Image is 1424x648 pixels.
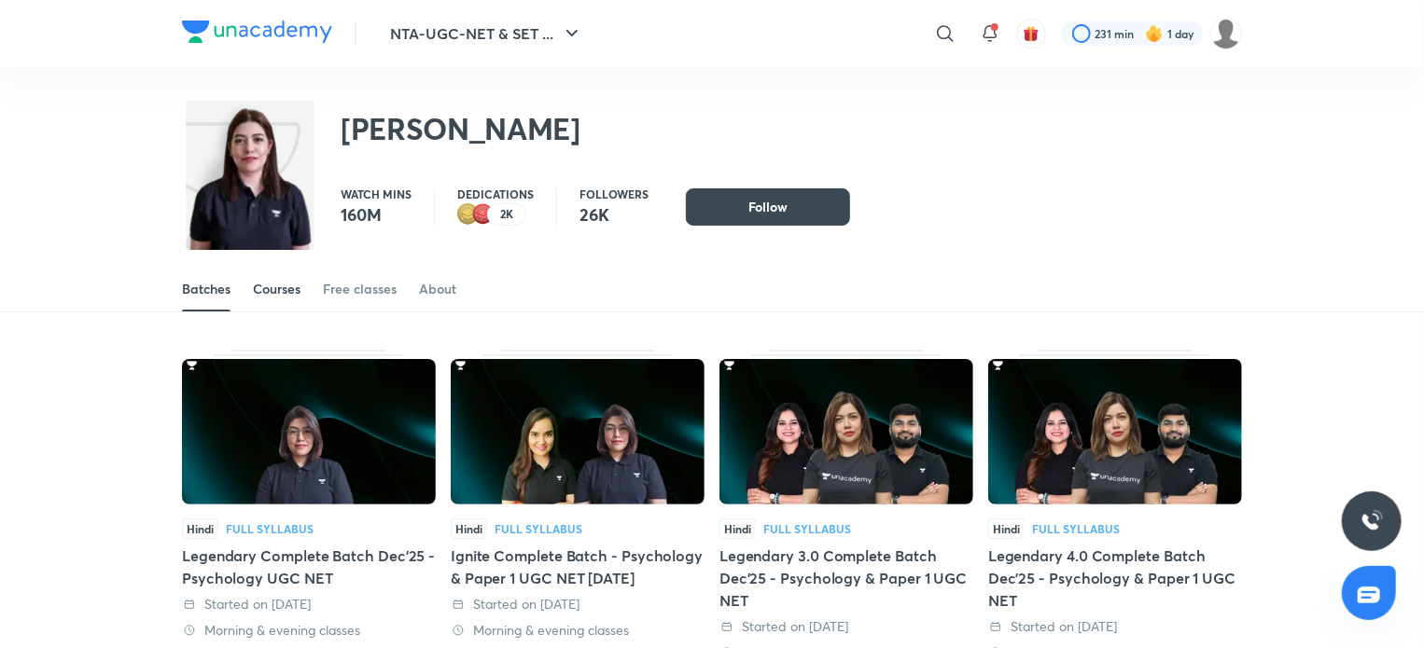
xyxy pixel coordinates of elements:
a: Company Logo [182,21,332,48]
div: Started on 27 Jul 2025 [451,595,705,614]
p: Followers [579,188,649,200]
div: Started on 15 Jun 2025 [988,617,1242,636]
button: NTA-UGC-NET & SET ... [379,15,594,52]
p: Dedications [457,188,534,200]
a: Courses [253,267,300,311]
span: Follow [748,198,788,216]
div: Morning & evening classes [182,621,436,640]
img: avatar [1023,25,1040,42]
button: Follow [686,188,850,226]
img: educator badge2 [457,203,480,226]
img: Kumarica [1210,18,1242,49]
p: Watch mins [341,188,412,200]
div: Full Syllabus [763,523,851,534]
a: Free classes [323,267,397,311]
img: Thumbnail [182,359,436,504]
img: ttu [1361,510,1383,532]
img: Company Logo [182,21,332,43]
div: Legendary 4.0 Complete Batch Dec'25 - Psychology & Paper 1 UGC NET [988,545,1242,612]
div: Legendary Complete Batch Dec'25 - Psychology UGC NET [182,545,436,589]
span: Hindi [451,518,487,539]
a: Batches [182,267,230,311]
img: class [186,104,314,300]
h2: [PERSON_NAME] [341,110,580,147]
div: Legendary 3.0 Complete Batch Dec'25 - Psychology & Paper 1 UGC NET [719,545,973,612]
a: About [419,267,456,311]
div: Full Syllabus [226,523,314,534]
img: Thumbnail [451,359,705,504]
div: Full Syllabus [1032,523,1120,534]
button: avatar [1016,19,1046,48]
div: Started on 11 Jul 2025 [719,617,973,636]
p: 26K [579,203,649,226]
img: streak [1145,24,1164,43]
span: Hindi [988,518,1025,539]
div: Ignite Complete Batch - Psychology & Paper 1 UGC NET [DATE] [451,545,705,589]
div: Batches [182,280,230,298]
div: Morning & evening classes [451,621,705,640]
span: Hindi [719,518,756,539]
div: Courses [253,280,300,298]
div: Full Syllabus [495,523,582,534]
div: Free classes [323,280,397,298]
span: Hindi [182,518,218,539]
div: About [419,280,456,298]
p: 2K [500,208,513,221]
div: Started on 25 Aug 2025 [182,595,436,614]
p: 160M [341,203,412,226]
img: Thumbnail [719,359,973,504]
img: educator badge1 [472,203,495,226]
img: Thumbnail [988,359,1242,504]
